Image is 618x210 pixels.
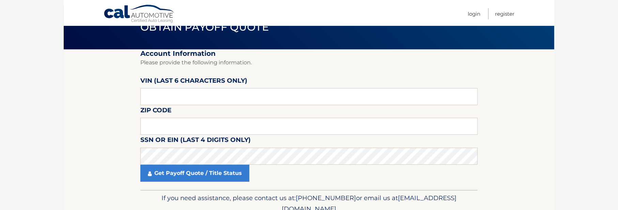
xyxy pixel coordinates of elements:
h2: Account Information [140,49,478,58]
label: Zip Code [140,105,171,118]
a: Get Payoff Quote / Title Status [140,165,249,182]
a: Cal Automotive [104,4,175,24]
a: Register [495,8,514,19]
a: Login [468,8,480,19]
span: [PHONE_NUMBER] [296,194,356,202]
label: VIN (last 6 characters only) [140,76,247,88]
span: Obtain Payoff Quote [140,21,269,33]
p: Please provide the following information. [140,58,478,67]
label: SSN or EIN (last 4 digits only) [140,135,251,147]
